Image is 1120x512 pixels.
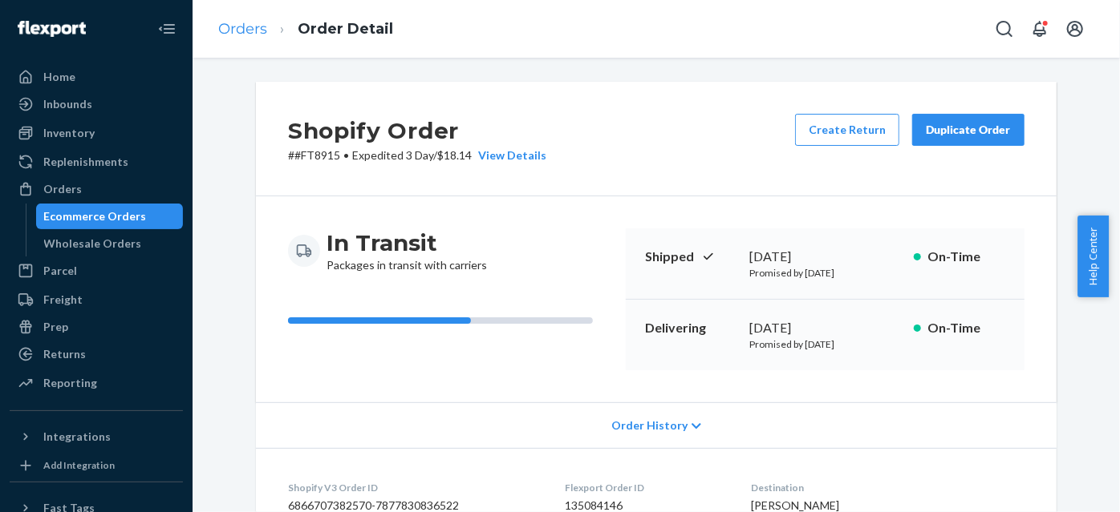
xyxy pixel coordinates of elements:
[43,292,83,308] div: Freight
[988,13,1021,45] button: Open Search Box
[926,122,1011,138] div: Duplicate Order
[151,13,183,45] button: Close Navigation
[645,319,737,337] p: Delivering
[1059,13,1091,45] button: Open account menu
[912,114,1025,146] button: Duplicate Order
[44,208,147,224] div: Ecommerce Orders
[749,266,901,280] p: Promised by [DATE]
[1024,13,1056,45] button: Open notifications
[43,125,95,141] div: Inventory
[327,228,487,273] div: Packages in transit with carriers
[36,204,184,229] a: Ecommerce Orders
[288,147,546,163] p: # #FT8915 / $18.14
[749,337,901,351] p: Promised by [DATE]
[298,20,393,38] a: Order Detail
[927,248,1005,266] p: On-Time
[36,231,184,256] a: Wholesale Orders
[218,20,267,38] a: Orders
[10,91,183,117] a: Inbounds
[10,287,183,312] a: Freight
[288,114,546,147] h2: Shopify Order
[43,263,77,279] div: Parcel
[927,319,1005,337] p: On-Time
[749,319,901,337] div: [DATE]
[205,6,406,53] ol: breadcrumbs
[795,114,899,146] button: Create Return
[43,181,82,197] div: Orders
[10,120,183,146] a: Inventory
[10,149,183,175] a: Replenishments
[10,424,183,450] button: Integrations
[472,147,546,163] button: View Details
[43,319,68,335] div: Prep
[43,154,128,170] div: Replenishments
[343,148,349,162] span: •
[611,417,688,433] span: Order History
[645,248,737,266] p: Shipped
[44,236,142,252] div: Wholesale Orders
[43,69,75,85] div: Home
[10,341,183,367] a: Returns
[749,248,901,266] div: [DATE]
[10,370,183,396] a: Reporting
[10,456,183,475] a: Add Integration
[10,258,183,284] a: Parcel
[43,96,92,112] div: Inbounds
[288,481,540,494] dt: Shopify V3 Order ID
[352,148,433,162] span: Expedited 3 Day
[18,21,86,37] img: Flexport logo
[43,375,97,391] div: Reporting
[10,64,183,90] a: Home
[43,429,111,445] div: Integrations
[10,176,183,202] a: Orders
[1077,216,1109,297] button: Help Center
[751,481,1025,494] dt: Destination
[10,314,183,340] a: Prep
[43,458,115,472] div: Add Integration
[566,481,726,494] dt: Flexport Order ID
[327,228,487,257] h3: In Transit
[43,346,86,362] div: Returns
